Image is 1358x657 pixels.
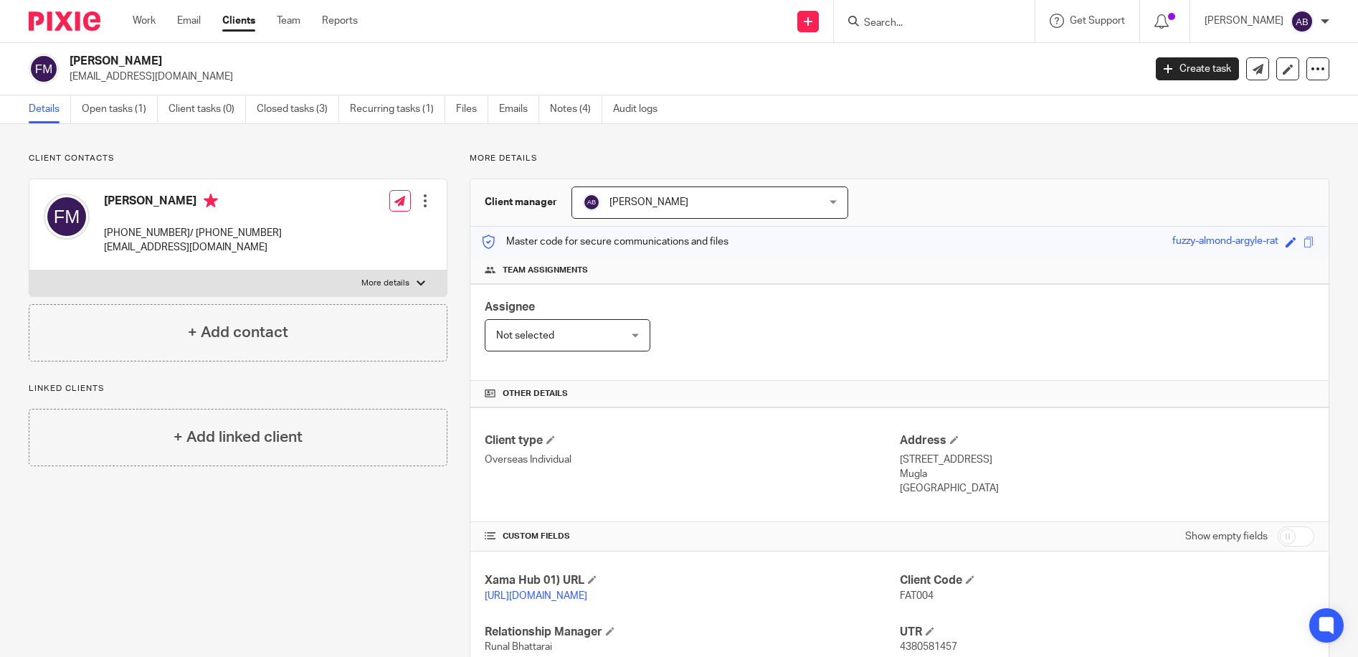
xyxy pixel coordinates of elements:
p: [PERSON_NAME] [1205,14,1283,28]
h4: Client type [485,433,899,448]
p: More details [361,278,409,289]
p: Master code for secure communications and files [481,235,728,249]
a: Files [456,95,488,123]
span: [PERSON_NAME] [609,197,688,207]
a: Open tasks (1) [82,95,158,123]
h4: + Add linked client [174,426,303,448]
i: Primary [204,194,218,208]
img: svg%3E [44,194,90,240]
span: Assignee [485,301,535,313]
h3: Client manager [485,195,557,209]
h4: Client Code [900,573,1314,588]
label: Show empty fields [1185,529,1268,544]
input: Search [863,17,992,30]
img: Pixie [29,11,100,31]
p: Linked clients [29,383,447,394]
h4: + Add contact [188,321,288,344]
a: Emails [499,95,539,123]
span: 4380581457 [900,642,957,652]
img: svg%3E [1291,10,1314,33]
span: Team assignments [503,265,588,276]
p: [STREET_ADDRESS] [900,453,1314,467]
p: More details [470,153,1329,164]
span: Get Support [1070,16,1125,26]
p: Mugla [900,467,1314,481]
p: Overseas Individual [485,453,899,467]
a: Work [133,14,156,28]
a: Audit logs [613,95,668,123]
p: [EMAIL_ADDRESS][DOMAIN_NAME] [104,240,282,255]
h4: Relationship Manager [485,625,899,640]
a: Email [177,14,201,28]
a: Team [277,14,300,28]
span: Other details [503,388,568,400]
div: fuzzy-almond-argyle-rat [1172,234,1278,250]
h4: Xama Hub 01) URL [485,573,899,588]
h4: UTR [900,625,1314,640]
a: Client tasks (0) [168,95,246,123]
img: svg%3E [29,54,59,84]
h4: CUSTOM FIELDS [485,531,899,542]
a: Clients [222,14,255,28]
span: FAT004 [900,591,934,601]
span: Not selected [496,331,554,341]
h4: Address [900,433,1314,448]
span: Runal Bhattarai [485,642,552,652]
p: [EMAIL_ADDRESS][DOMAIN_NAME] [70,70,1134,84]
a: Notes (4) [550,95,602,123]
h4: [PERSON_NAME] [104,194,282,212]
a: [URL][DOMAIN_NAME] [485,591,587,601]
img: svg%3E [583,194,600,211]
a: Create task [1156,57,1239,80]
p: [PHONE_NUMBER]/ [PHONE_NUMBER] [104,226,282,240]
p: Client contacts [29,153,447,164]
p: [GEOGRAPHIC_DATA] [900,481,1314,496]
a: Reports [322,14,358,28]
a: Recurring tasks (1) [350,95,445,123]
a: Details [29,95,71,123]
a: Closed tasks (3) [257,95,339,123]
h2: [PERSON_NAME] [70,54,921,69]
